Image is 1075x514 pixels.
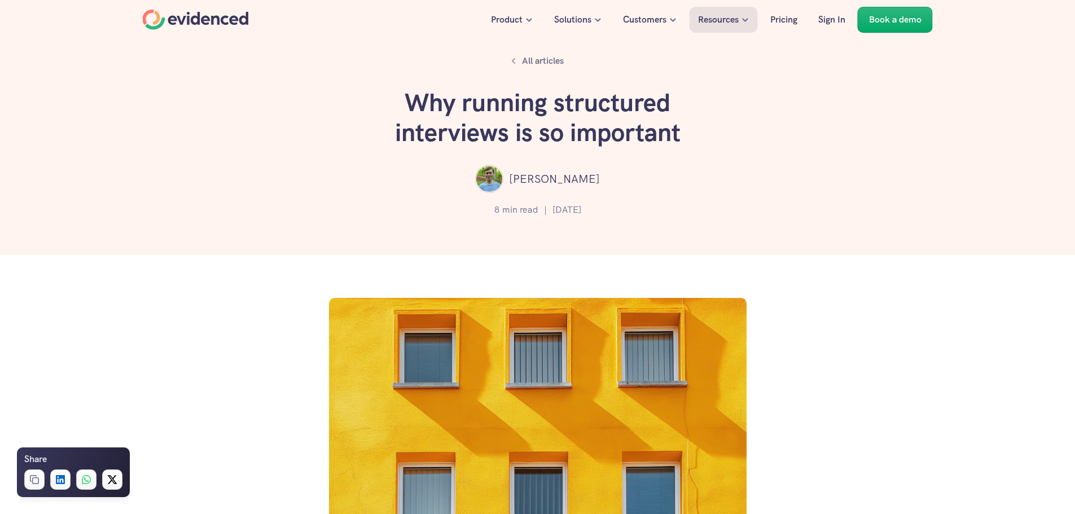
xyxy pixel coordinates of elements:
p: Pricing [770,12,797,27]
p: | [544,203,547,217]
a: Sign In [810,7,854,33]
p: Book a demo [869,12,922,27]
p: Product [491,12,523,27]
img: "" [475,165,503,193]
p: Solutions [554,12,591,27]
p: min read [502,203,538,217]
h1: Why running structured interviews is so important [368,88,707,148]
p: [PERSON_NAME] [509,170,600,188]
h6: Share [24,452,47,467]
p: All articles [522,54,564,68]
p: Resources [698,12,739,27]
a: Book a demo [858,7,933,33]
a: Home [143,10,249,30]
p: [DATE] [552,203,581,217]
p: 8 [494,203,499,217]
p: Customers [623,12,666,27]
p: Sign In [818,12,845,27]
a: Pricing [762,7,806,33]
a: All articles [505,51,570,71]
